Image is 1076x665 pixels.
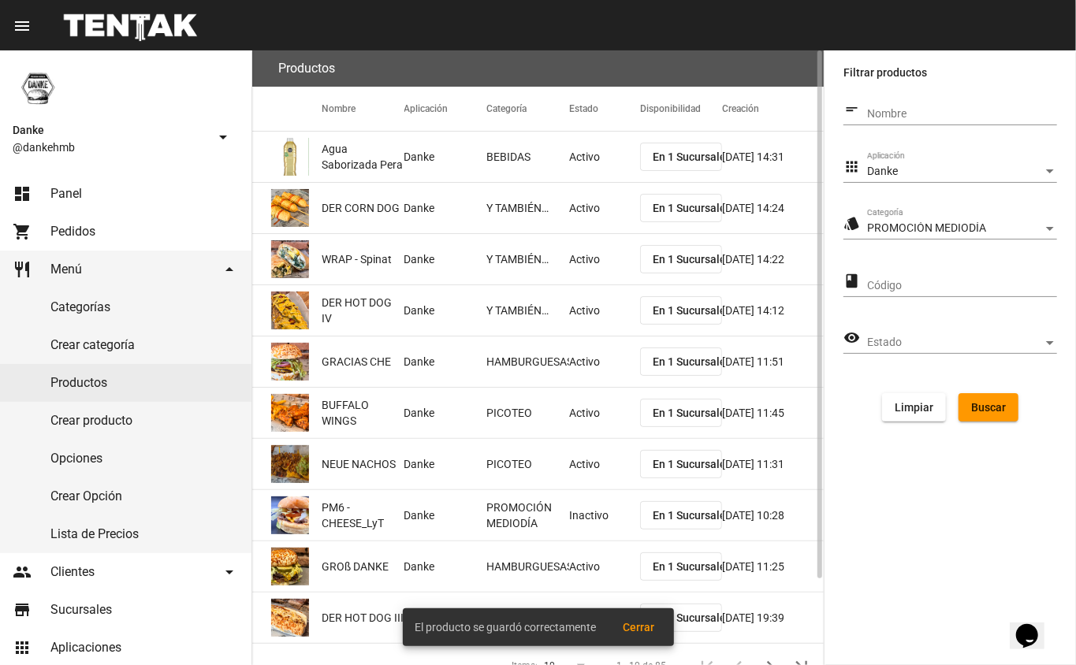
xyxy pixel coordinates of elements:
[640,347,723,376] button: En 1 Sucursales
[50,262,82,277] span: Menú
[271,292,309,329] img: 2101e8c8-98bc-4e4a-b63d-15c93b71735f.png
[404,87,487,131] mat-header-cell: Aplicación
[843,100,860,119] mat-icon: short_text
[640,450,723,478] button: En 1 Sucursales
[722,234,824,284] mat-cell: [DATE] 14:22
[322,141,404,173] span: Agua Saborizada Pera
[404,132,487,182] mat-cell: Danke
[569,336,640,387] mat-cell: Activo
[722,541,824,592] mat-cell: [DATE] 11:25
[322,251,392,267] span: WRAP - Spinat
[653,458,732,470] span: En 1 Sucursales
[50,602,112,618] span: Sucursales
[569,439,640,489] mat-cell: Activo
[867,336,1057,349] mat-select: Estado
[271,394,309,432] img: 3441f565-b6db-4b42-ad11-33f843c8c403.png
[722,336,824,387] mat-cell: [DATE] 11:51
[220,260,239,279] mat-icon: arrow_drop_down
[867,108,1057,121] input: Nombre
[569,234,640,284] mat-cell: Activo
[404,285,487,336] mat-cell: Danke
[640,194,723,222] button: En 1 Sucursales
[271,343,309,381] img: f44e3677-93e0-45e7-9b22-8afb0cb9c0b5.png
[624,621,655,633] span: Cerrar
[13,139,207,155] span: @dankehmb
[13,600,32,619] mat-icon: store
[867,165,1057,178] mat-select: Aplicación
[722,593,824,643] mat-cell: [DATE] 19:39
[322,87,404,131] mat-header-cell: Nombre
[404,439,487,489] mat-cell: Danke
[50,564,95,580] span: Clientes
[867,336,1043,349] span: Estado
[867,221,986,234] span: PROMOCIÓN MEDIODÍA
[843,63,1057,82] label: Filtrar productos
[50,186,82,202] span: Panel
[271,445,309,483] img: ce274695-1ce7-40c2-b596-26e3d80ba656.png
[640,245,723,273] button: En 1 Sucursales
[640,296,723,325] button: En 1 Sucursales
[404,336,487,387] mat-cell: Danke
[569,285,640,336] mat-cell: Activo
[13,17,32,35] mat-icon: menu
[404,183,487,233] mat-cell: Danke
[569,490,640,541] mat-cell: Inactivo
[278,58,335,80] h3: Productos
[322,610,404,626] span: DER HOT DOG III
[50,640,121,656] span: Aplicaciones
[653,509,732,522] span: En 1 Sucursales
[722,439,824,489] mat-cell: [DATE] 11:31
[895,401,933,414] span: Limpiar
[271,240,309,278] img: 1a721365-f7f0-48f2-bc81-df1c02b576e7.png
[13,184,32,203] mat-icon: dashboard
[843,158,860,176] mat-icon: apps
[653,150,732,163] span: En 1 Sucursales
[722,388,824,438] mat-cell: [DATE] 11:45
[569,388,640,438] mat-cell: Activo
[611,613,668,641] button: Cerrar
[722,183,824,233] mat-cell: [DATE] 14:24
[653,560,732,573] span: En 1 Sucursales
[971,401,1006,414] span: Buscar
[843,214,860,233] mat-icon: style
[322,295,404,326] span: DER HOT DOG IV
[843,329,860,347] mat-icon: visibility
[486,87,569,131] mat-header-cell: Categoría
[640,399,723,427] button: En 1 Sucursales
[322,559,389,574] span: GROß DANKE
[220,563,239,581] mat-icon: arrow_drop_down
[271,548,309,585] img: e78ba89a-d4a4-48df-a29c-741630618342.png
[486,336,569,387] mat-cell: HAMBURGUESAS
[722,490,824,541] mat-cell: [DATE] 10:28
[640,501,723,529] button: En 1 Sucursales
[13,563,32,581] mat-icon: people
[653,407,732,419] span: En 1 Sucursales
[653,253,732,266] span: En 1 Sucursales
[653,355,732,368] span: En 1 Sucursales
[322,500,404,531] span: PM6 - CHEESE_LyT
[322,456,396,472] span: NEUE NACHOS
[959,393,1018,422] button: Buscar
[271,189,309,227] img: 0a44530d-f050-4a3a-9d7f-6ed94349fcf6.png
[843,272,860,291] mat-icon: class
[569,132,640,182] mat-cell: Activo
[640,143,723,171] button: En 1 Sucursales
[653,202,732,214] span: En 1 Sucursales
[486,234,569,284] mat-cell: Y TAMBIÉN…
[486,183,569,233] mat-cell: Y TAMBIÉN…
[271,496,309,534] img: f4fd4fc5-1d0f-45c4-b852-86da81b46df0.png
[640,87,723,131] mat-header-cell: Disponibilidad
[271,138,309,176] img: d7cd4ccb-e923-436d-94c5-56a0338c840e.png
[214,128,233,147] mat-icon: arrow_drop_down
[486,388,569,438] mat-cell: PICOTEO
[404,234,487,284] mat-cell: Danke
[13,638,32,657] mat-icon: apps
[722,132,824,182] mat-cell: [DATE] 14:31
[415,619,597,635] span: El producto se guardó correctamente
[722,87,824,131] mat-header-cell: Creación
[486,132,569,182] mat-cell: BEBIDAS
[13,121,207,139] span: Danke
[569,183,640,233] mat-cell: Activo
[404,541,487,592] mat-cell: Danke
[867,165,898,177] span: Danke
